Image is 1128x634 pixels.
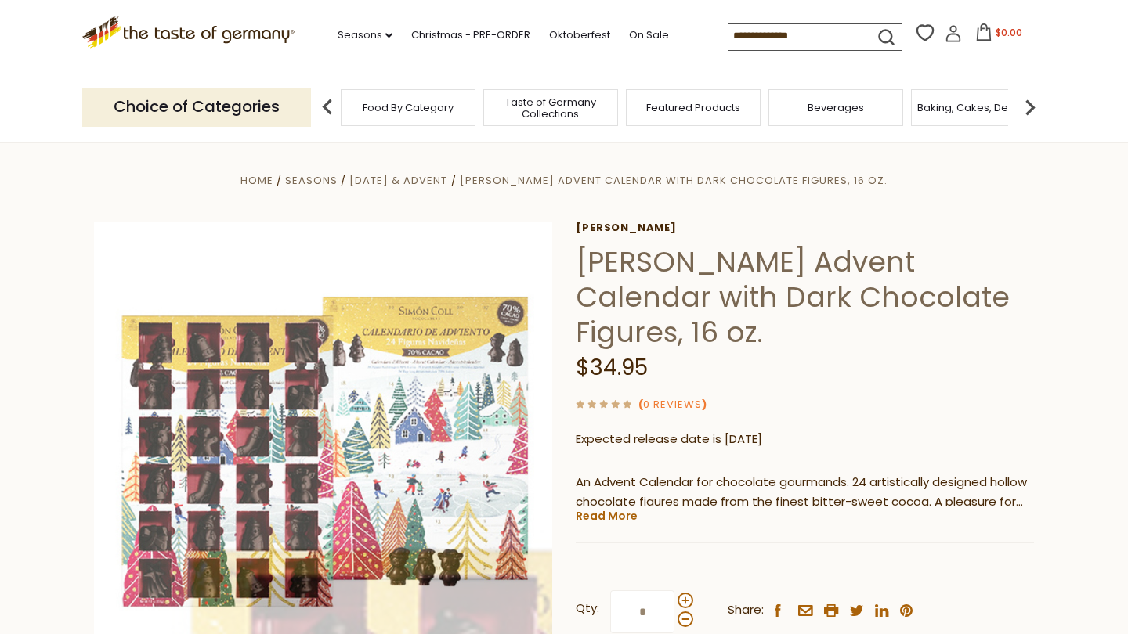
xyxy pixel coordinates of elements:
[576,222,1034,234] a: [PERSON_NAME]
[549,27,610,44] a: Oktoberfest
[638,397,707,412] span: ( )
[646,102,740,113] a: Featured Products
[965,23,1032,47] button: $0.00
[1014,92,1046,123] img: next arrow
[576,473,1034,512] p: An Advent Calendar for chocolate gourmands. 24 artistically designed hollow chocolate figures mad...
[460,173,888,188] a: [PERSON_NAME] Advent Calendar with Dark Chocolate Figures, 16 oz.
[240,173,273,188] a: Home
[488,96,613,120] a: Taste of Germany Collections
[82,88,311,126] p: Choice of Categories
[576,430,1034,449] p: Expected release date is [DATE]
[411,27,530,44] a: Christmas - PRE-ORDER
[629,27,669,44] a: On Sale
[643,397,702,413] a: 0 Reviews
[349,173,447,188] a: [DATE] & Advent
[610,590,674,633] input: Qty:
[996,26,1022,39] span: $0.00
[338,27,392,44] a: Seasons
[576,599,599,618] strong: Qty:
[917,102,1039,113] a: Baking, Cakes, Desserts
[808,102,864,113] a: Beverages
[363,102,454,113] a: Food By Category
[285,173,338,188] a: Seasons
[576,508,638,524] a: Read More
[576,352,648,383] span: $34.95
[576,244,1034,350] h1: [PERSON_NAME] Advent Calendar with Dark Chocolate Figures, 16 oz.
[312,92,343,123] img: previous arrow
[728,600,764,620] span: Share:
